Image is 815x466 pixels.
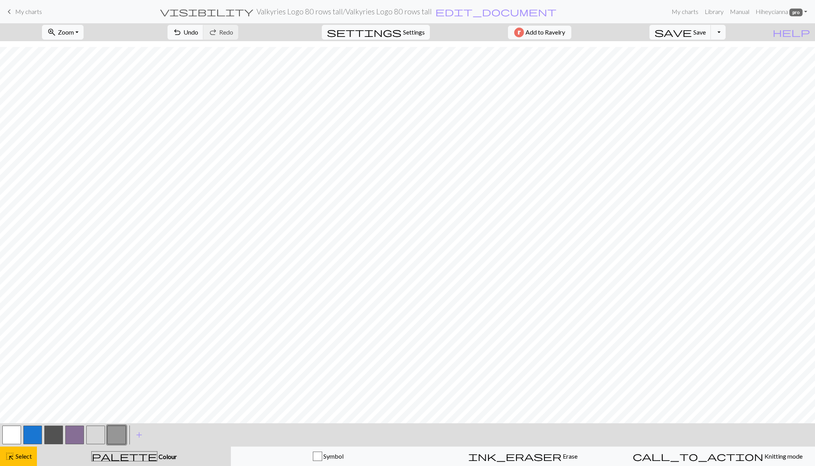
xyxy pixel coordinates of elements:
[47,27,56,38] span: zoom_in
[403,28,425,37] span: Settings
[327,28,401,37] i: Settings
[693,28,706,36] span: Save
[562,452,578,460] span: Erase
[58,28,74,36] span: Zoom
[773,27,810,38] span: help
[327,27,401,38] span: settings
[183,28,198,36] span: Undo
[435,6,557,17] span: edit_document
[752,4,810,19] a: Hiheycianna pro
[42,25,84,40] button: Zoom
[468,451,562,462] span: ink_eraser
[157,453,177,460] span: Colour
[508,26,571,39] button: Add to Ravelry
[514,28,524,37] img: Ravelry
[525,28,565,37] span: Add to Ravelry
[15,8,42,15] span: My charts
[426,447,620,466] button: Erase
[134,429,144,440] span: add
[92,451,157,462] span: palette
[14,452,32,460] span: Select
[789,9,803,16] span: pro
[168,25,204,40] button: Undo
[322,452,344,460] span: Symbol
[620,447,815,466] button: Knitting mode
[257,7,432,16] h2: Valkyries Logo 80 rows tall / Valkyries Logo 80 rows tall
[160,6,253,17] span: visibility
[654,27,692,38] span: save
[702,4,727,19] a: Library
[763,452,803,460] span: Knitting mode
[5,6,14,17] span: keyboard_arrow_left
[5,5,42,18] a: My charts
[649,25,711,40] button: Save
[231,447,426,466] button: Symbol
[5,451,14,462] span: highlight_alt
[727,4,752,19] a: Manual
[668,4,702,19] a: My charts
[322,25,430,40] button: SettingsSettings
[633,451,763,462] span: call_to_action
[37,447,231,466] button: Colour
[173,27,182,38] span: undo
